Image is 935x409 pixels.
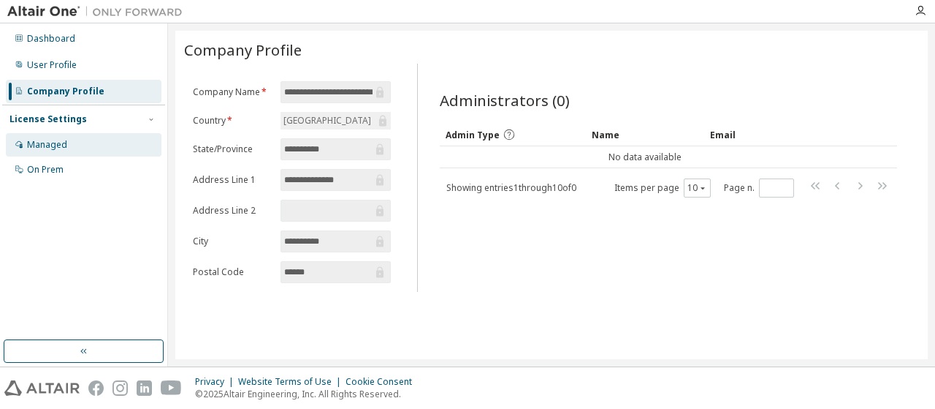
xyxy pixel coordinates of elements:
label: Company Name [193,86,272,98]
div: Dashboard [27,33,75,45]
span: Page n. [724,179,794,198]
label: Address Line 1 [193,174,272,186]
div: On Prem [27,164,64,176]
img: linkedin.svg [137,380,152,396]
img: Altair One [7,4,190,19]
td: No data available [440,146,851,168]
img: altair_logo.svg [4,380,80,396]
div: Website Terms of Use [238,376,346,388]
div: Managed [27,139,67,151]
div: License Settings [9,113,87,125]
div: Company Profile [27,86,104,97]
span: Items per page [614,179,711,198]
span: Showing entries 1 through 10 of 0 [446,181,576,194]
div: [GEOGRAPHIC_DATA] [280,112,390,130]
div: User Profile [27,59,77,71]
span: Company Profile [184,40,302,60]
label: Country [193,115,272,127]
div: Privacy [195,376,238,388]
img: instagram.svg [112,380,128,396]
div: Email [710,123,771,146]
img: youtube.svg [161,380,182,396]
button: 10 [687,182,707,194]
div: Name [592,123,699,146]
div: Cookie Consent [346,376,421,388]
label: Address Line 2 [193,205,272,217]
span: Admin Type [446,129,500,141]
p: © 2025 Altair Engineering, Inc. All Rights Reserved. [195,388,421,400]
label: Postal Code [193,266,272,278]
label: State/Province [193,143,272,155]
label: City [193,236,272,247]
img: facebook.svg [88,380,104,396]
div: [GEOGRAPHIC_DATA] [281,113,373,129]
span: Administrators (0) [440,90,570,110]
